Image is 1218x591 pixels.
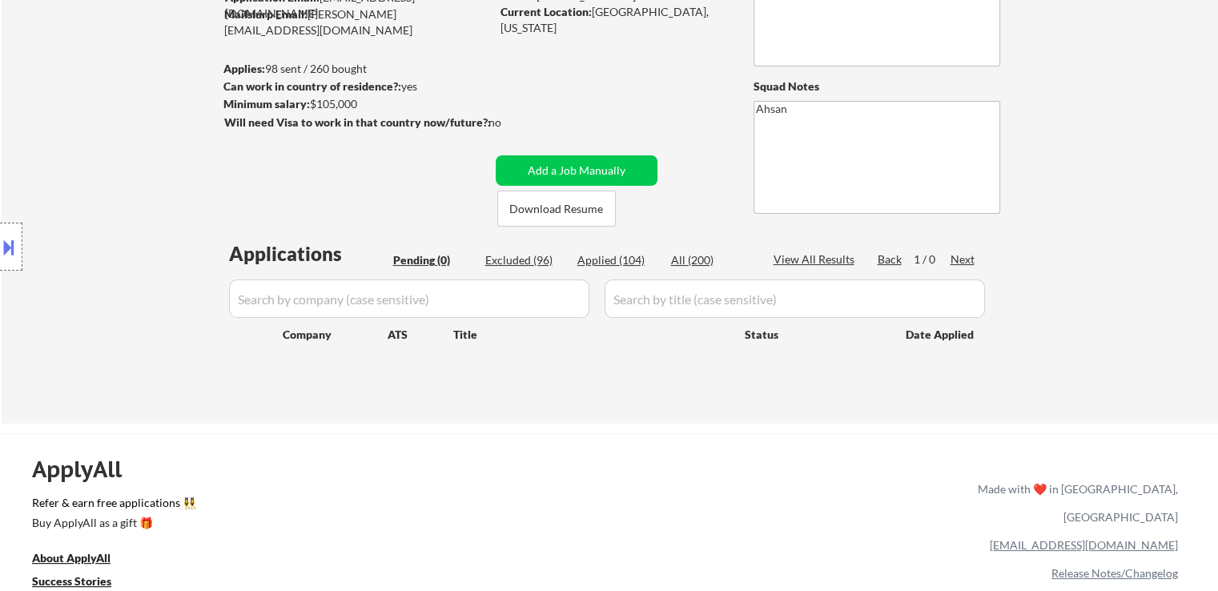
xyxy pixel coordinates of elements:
div: Company [283,327,388,343]
a: About ApplyAll [32,549,133,569]
div: ATS [388,327,453,343]
div: $105,000 [223,96,490,112]
input: Search by company (case sensitive) [229,279,589,318]
div: 1 / 0 [914,251,951,267]
div: Title [453,327,730,343]
u: Success Stories [32,574,111,588]
strong: Mailslurp Email: [224,7,308,21]
strong: Current Location: [500,5,592,18]
div: no [488,115,534,131]
div: yes [223,78,485,94]
div: Excluded (96) [485,252,565,268]
div: 98 sent / 260 bought [223,61,490,77]
div: Status [745,320,882,348]
div: [PERSON_NAME][EMAIL_ADDRESS][DOMAIN_NAME] [224,6,490,38]
div: Back [878,251,903,267]
div: Applications [229,244,388,263]
strong: Applies: [223,62,265,75]
div: Buy ApplyAll as a gift 🎁 [32,517,192,529]
div: Pending (0) [393,252,473,268]
a: Release Notes/Changelog [1051,566,1178,580]
input: Search by title (case sensitive) [605,279,985,318]
a: Buy ApplyAll as a gift 🎁 [32,514,192,534]
div: Next [951,251,976,267]
u: About ApplyAll [32,551,111,565]
button: Add a Job Manually [496,155,657,186]
div: Made with ❤️ in [GEOGRAPHIC_DATA], [GEOGRAPHIC_DATA] [971,475,1178,531]
strong: Can work in country of residence?: [223,79,401,93]
div: View All Results [774,251,859,267]
a: Refer & earn free applications 👯‍♀️ [32,497,643,514]
strong: Will need Visa to work in that country now/future?: [224,115,491,129]
div: Squad Notes [754,78,1000,94]
div: Applied (104) [577,252,657,268]
a: [EMAIL_ADDRESS][DOMAIN_NAME] [990,538,1178,552]
div: ApplyAll [32,456,140,483]
button: Download Resume [497,191,616,227]
div: Date Applied [906,327,976,343]
div: All (200) [671,252,751,268]
div: [GEOGRAPHIC_DATA], [US_STATE] [500,4,727,35]
strong: Minimum salary: [223,97,310,111]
